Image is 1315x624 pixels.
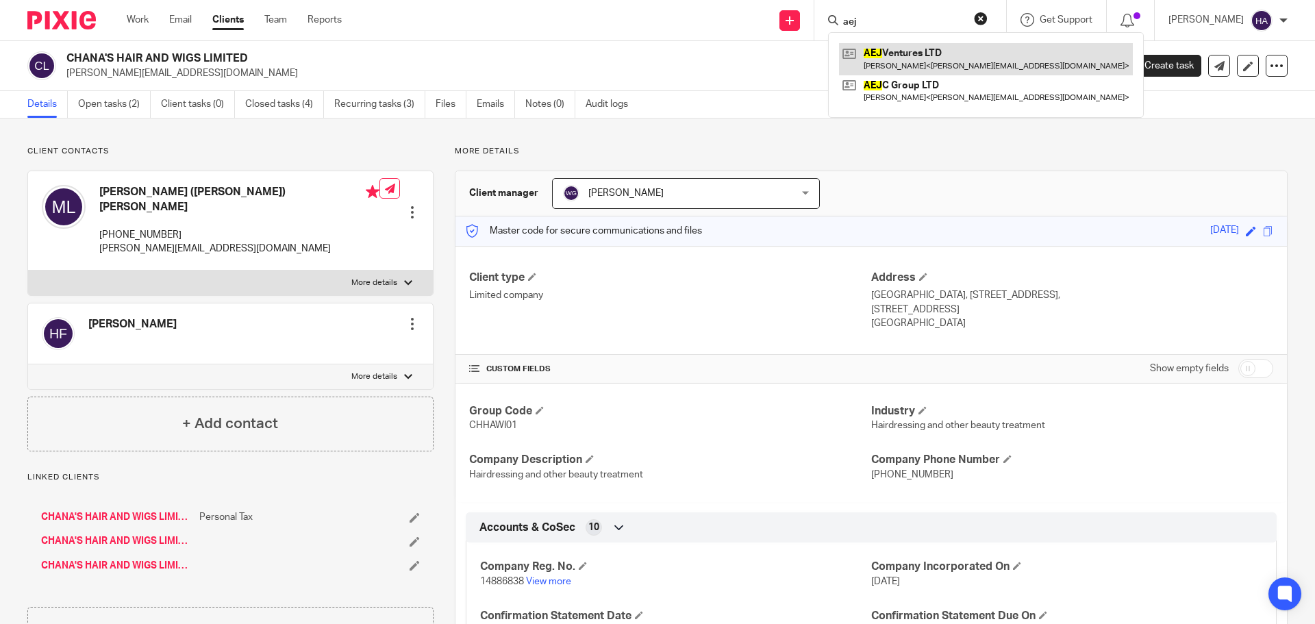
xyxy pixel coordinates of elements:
[871,303,1273,316] p: [STREET_ADDRESS]
[334,91,425,118] a: Recurring tasks (3)
[588,521,599,534] span: 10
[469,186,538,200] h3: Client manager
[99,242,379,255] p: [PERSON_NAME][EMAIL_ADDRESS][DOMAIN_NAME]
[871,453,1273,467] h4: Company Phone Number
[526,577,571,586] a: View more
[466,224,702,238] p: Master code for secure communications and files
[41,510,192,524] a: CHANA'S HAIR AND WIGS LIMITED
[563,185,579,201] img: svg%3E
[871,470,953,479] span: [PHONE_NUMBER]
[871,560,1262,574] h4: Company Incorporated On
[42,185,86,229] img: svg%3E
[351,371,397,382] p: More details
[161,91,235,118] a: Client tasks (0)
[27,51,56,80] img: svg%3E
[264,13,287,27] a: Team
[588,188,664,198] span: [PERSON_NAME]
[66,66,1101,80] p: [PERSON_NAME][EMAIL_ADDRESS][DOMAIN_NAME]
[182,413,278,434] h4: + Add contact
[27,91,68,118] a: Details
[42,317,75,350] img: svg%3E
[871,421,1045,430] span: Hairdressing and other beauty treatment
[212,13,244,27] a: Clients
[469,470,643,479] span: Hairdressing and other beauty treatment
[27,146,434,157] p: Client contacts
[99,228,379,242] p: [PHONE_NUMBER]
[469,453,871,467] h4: Company Description
[169,13,192,27] a: Email
[308,13,342,27] a: Reports
[88,317,177,332] h4: [PERSON_NAME]
[469,288,871,302] p: Limited company
[41,534,192,548] a: CHANA'S HAIR AND WIGS LIMITED
[480,577,524,586] span: 14886838
[871,577,900,586] span: [DATE]
[66,51,894,66] h2: CHANA'S HAIR AND WIGS LIMITED
[480,609,871,623] h4: Confirmation Statement Date
[1122,55,1201,77] a: Create task
[480,560,871,574] h4: Company Reg. No.
[41,559,192,573] a: CHANA'S HAIR AND WIGS LIMITED
[469,421,517,430] span: CHHAWI01
[871,271,1273,285] h4: Address
[479,521,575,535] span: Accounts & CoSec
[27,472,434,483] p: Linked clients
[871,609,1262,623] h4: Confirmation Statement Due On
[127,13,149,27] a: Work
[1040,15,1092,25] span: Get Support
[871,404,1273,419] h4: Industry
[974,12,988,25] button: Clear
[27,11,96,29] img: Pixie
[245,91,324,118] a: Closed tasks (4)
[1168,13,1244,27] p: [PERSON_NAME]
[78,91,151,118] a: Open tasks (2)
[477,91,515,118] a: Emails
[1150,362,1229,375] label: Show empty fields
[455,146,1288,157] p: More details
[351,277,397,288] p: More details
[366,185,379,199] i: Primary
[871,316,1273,330] p: [GEOGRAPHIC_DATA]
[842,16,965,29] input: Search
[871,288,1273,302] p: [GEOGRAPHIC_DATA], [STREET_ADDRESS],
[469,271,871,285] h4: Client type
[199,510,253,524] span: Personal Tax
[1210,223,1239,239] div: [DATE]
[586,91,638,118] a: Audit logs
[436,91,466,118] a: Files
[525,91,575,118] a: Notes (0)
[469,404,871,419] h4: Group Code
[1251,10,1273,32] img: svg%3E
[99,185,379,214] h4: [PERSON_NAME] ([PERSON_NAME]) [PERSON_NAME]
[469,364,871,375] h4: CUSTOM FIELDS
